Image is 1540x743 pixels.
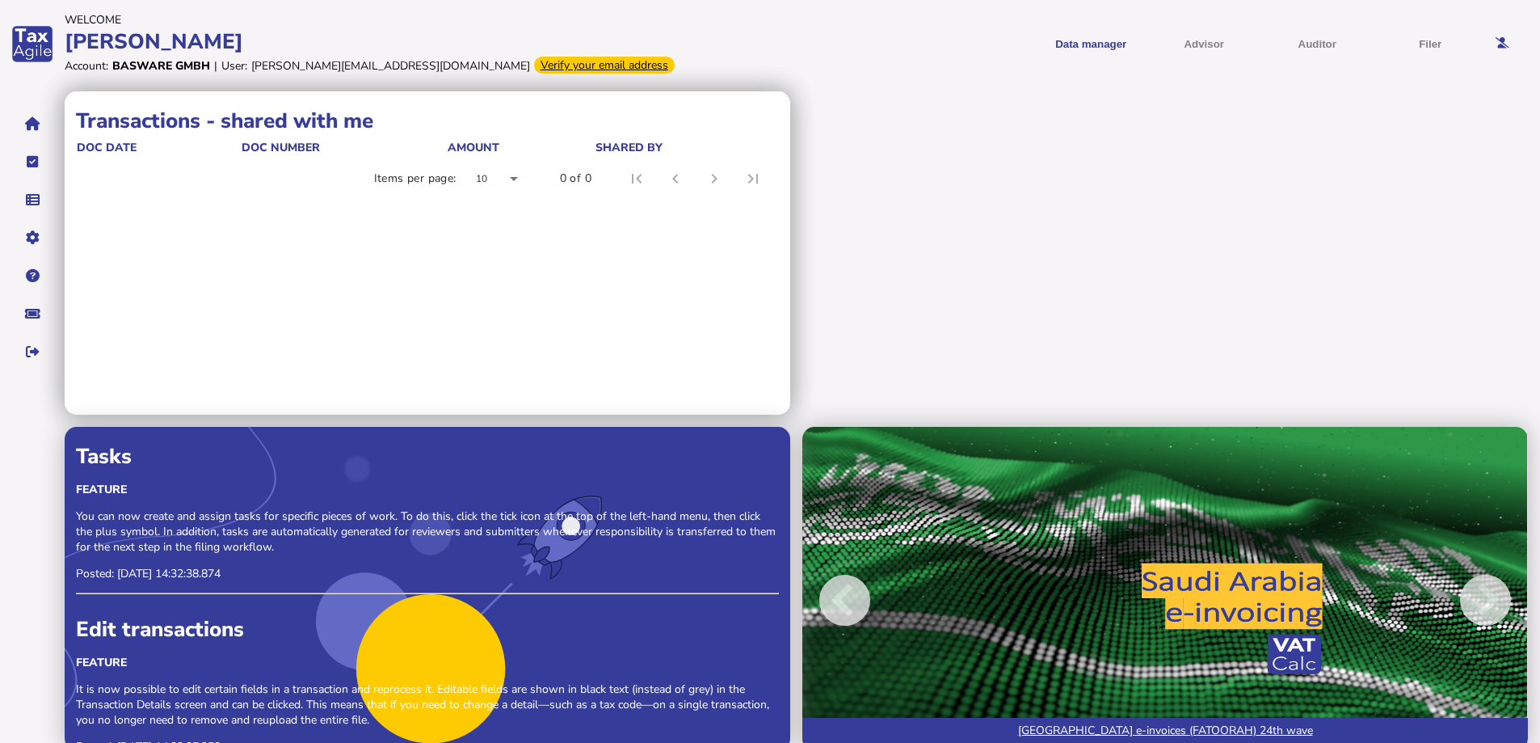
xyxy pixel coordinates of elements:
[76,442,779,471] div: Tasks
[448,140,499,155] div: Amount
[15,145,49,179] button: Tasks
[777,24,1482,64] menu: navigate products
[695,159,734,198] button: Next page
[15,297,49,331] button: Raise a support ticket
[15,259,49,293] button: Help pages
[221,58,247,74] div: User:
[76,509,779,555] p: You can now create and assign tasks for specific pieces of work. To do this, click the tick icon ...
[1379,24,1481,64] button: Filer
[1496,38,1509,49] i: Email needs to be verified
[560,171,591,187] div: 0 of 0
[1266,24,1368,64] button: Auditor
[65,58,108,74] div: Account:
[214,58,217,74] div: |
[242,140,320,155] div: doc number
[15,221,49,255] button: Manage settings
[448,140,594,155] div: Amount
[15,107,49,141] button: Home
[76,682,779,728] p: It is now possible to edit certain fields in a transaction and reprocess it. Editable fields are ...
[76,107,779,135] h1: Transactions - shared with me
[76,655,779,670] div: Feature
[76,615,779,644] div: Edit transactions
[242,140,445,155] div: doc number
[1153,24,1255,64] button: Shows a dropdown of VAT Advisor options
[617,159,656,198] button: First page
[534,57,675,74] div: Verify your email address
[1040,24,1142,64] button: Shows a dropdown of Data manager options
[15,183,49,217] button: Data manager
[76,566,779,581] p: Posted: [DATE] 14:32:38.874
[112,58,210,74] div: Basware GmbH
[77,140,240,155] div: doc date
[65,27,769,56] div: [PERSON_NAME]
[251,58,530,74] div: [PERSON_NAME][EMAIL_ADDRESS][DOMAIN_NAME]
[374,171,457,187] div: Items per page:
[656,159,695,198] button: Previous page
[65,12,769,27] div: Welcome
[15,335,49,369] button: Sign out
[76,482,779,497] div: Feature
[734,159,772,198] button: Last page
[595,140,775,155] div: shared by
[595,140,663,155] div: shared by
[77,140,137,155] div: doc date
